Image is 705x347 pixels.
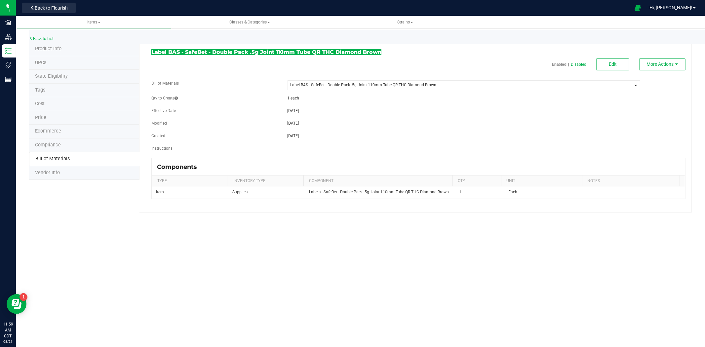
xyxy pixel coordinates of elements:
[5,76,12,83] inline-svg: Reports
[35,170,60,175] span: Vendor Info
[452,175,501,187] th: Qty
[3,339,13,344] p: 08/21
[175,96,178,100] span: The quantity of the item or item variation expected to be created from the component quantities e...
[5,48,12,54] inline-svg: Inventory
[228,175,303,187] th: Inventory Type
[35,73,68,79] span: Tag
[156,190,164,194] span: Item
[151,145,173,151] label: Instructions
[3,321,13,339] p: 11:59 AM CDT
[35,87,45,93] span: Tag
[609,61,617,67] span: Edit
[630,1,645,14] span: Open Ecommerce Menu
[7,294,26,314] iframe: Resource center
[649,5,692,10] span: Hi, [PERSON_NAME]!
[157,163,202,171] div: Components
[151,80,179,86] label: Bill of Materials
[229,20,270,24] span: Classes & Categories
[571,61,586,67] p: Disabled
[233,190,248,194] span: Supplies
[87,20,100,24] span: Items
[151,95,178,101] label: Qty to Create
[151,133,165,139] label: Created
[35,5,68,11] span: Back to Flourish
[151,120,167,126] label: Modified
[639,58,685,70] button: More Actions
[20,293,27,301] iframe: Resource center unread badge
[35,156,70,162] span: Bill of Materials
[35,142,61,148] span: Compliance
[5,62,12,68] inline-svg: Tags
[397,20,413,24] span: Strains
[459,190,462,194] span: 1
[35,101,45,106] span: Cost
[29,36,54,41] a: Back to List
[508,190,517,194] span: Each
[151,108,176,114] label: Effective Date
[596,58,629,70] button: Edit
[288,96,299,100] span: 1 each
[22,3,76,13] button: Back to Flourish
[303,175,452,187] th: Component
[152,175,228,187] th: Type
[35,128,61,134] span: Ecommerce
[35,46,61,52] span: Product Info
[288,121,299,126] span: [DATE]
[646,61,674,67] span: More Actions
[567,61,571,67] span: |
[151,49,413,55] h3: Label BAS - SafeBet - Double Pack .5g Joint 110mm Tube QR THC Diamond Brown
[35,60,46,65] span: Tag
[5,19,12,26] inline-svg: Facilities
[5,33,12,40] inline-svg: Distribution
[582,175,680,187] th: Notes
[309,190,449,194] span: Labels - SafeBet - Double Pack .5g Joint 110mm Tube QR THC Diamond Brown
[35,115,46,120] span: Price
[288,108,299,113] span: [DATE]
[501,175,582,187] th: Unit
[288,134,299,138] span: [DATE]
